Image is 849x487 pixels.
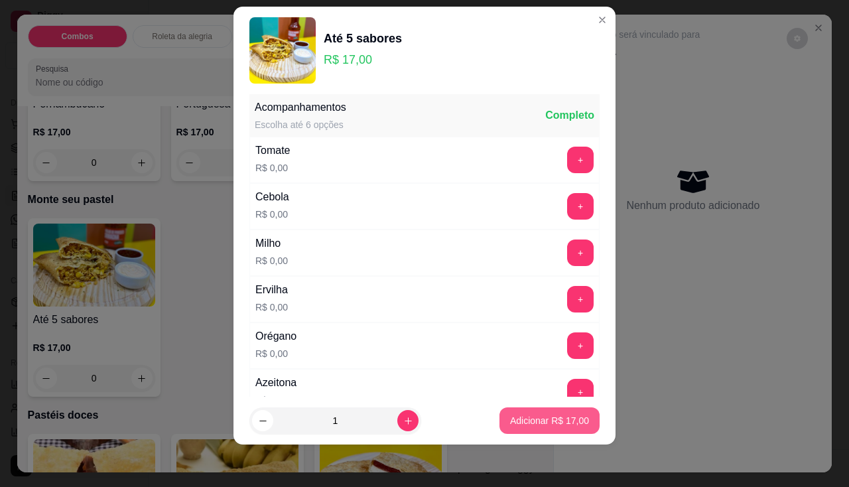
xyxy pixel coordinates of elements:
[255,189,289,205] div: Cebola
[255,347,296,360] p: R$ 0,00
[255,301,288,314] p: R$ 0,00
[545,107,594,123] div: Completo
[567,240,594,266] button: add
[324,50,402,69] p: R$ 17,00
[592,9,613,31] button: Close
[255,236,288,251] div: Milho
[255,254,288,267] p: R$ 0,00
[567,193,594,220] button: add
[510,414,589,427] p: Adicionar R$ 17,00
[255,161,290,174] p: R$ 0,00
[255,208,289,221] p: R$ 0,00
[567,286,594,313] button: add
[249,17,316,84] img: product-image
[397,410,419,431] button: increase-product-quantity
[255,143,290,159] div: Tomate
[567,147,594,173] button: add
[324,29,402,48] div: Até 5 sabores
[252,410,273,431] button: decrease-product-quantity
[255,375,296,391] div: Azeitona
[255,118,346,131] div: Escolha até 6 opções
[499,407,600,434] button: Adicionar R$ 17,00
[255,282,288,298] div: Ervilha
[567,379,594,405] button: add
[255,100,346,115] div: Acompanhamentos
[255,328,296,344] div: Orégano
[255,393,296,407] p: R$ 0,00
[567,332,594,359] button: add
